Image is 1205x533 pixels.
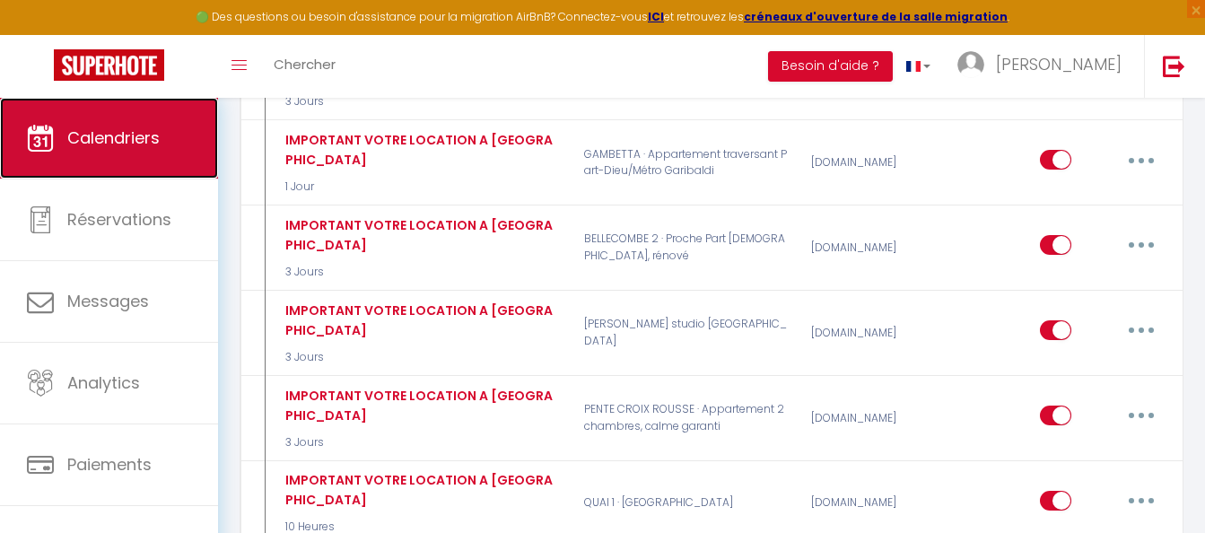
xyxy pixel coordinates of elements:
[996,53,1122,75] span: [PERSON_NAME]
[67,453,152,476] span: Paiements
[14,7,68,61] button: Ouvrir le widget de chat LiveChat
[744,9,1008,24] a: créneaux d'ouverture de la salle migration
[957,51,984,78] img: ...
[572,215,800,281] p: BELLECOMBE 2 · Proche Part [DEMOGRAPHIC_DATA], rénové
[281,179,561,196] p: 1 Jour
[1163,55,1185,77] img: logout
[799,215,951,281] div: [DOMAIN_NAME]
[799,386,951,451] div: [DOMAIN_NAME]
[67,127,160,149] span: Calendriers
[274,55,336,74] span: Chercher
[54,49,164,81] img: Super Booking
[281,434,561,451] p: 3 Jours
[572,301,800,366] p: [PERSON_NAME] studio [GEOGRAPHIC_DATA]
[768,51,893,82] button: Besoin d'aide ?
[648,9,664,24] a: ICI
[281,470,561,510] div: IMPORTANT VOTRE LOCATION A [GEOGRAPHIC_DATA]
[281,130,561,170] div: IMPORTANT VOTRE LOCATION A [GEOGRAPHIC_DATA]
[281,301,561,340] div: IMPORTANT VOTRE LOCATION A [GEOGRAPHIC_DATA]
[799,130,951,196] div: [DOMAIN_NAME]
[67,290,149,312] span: Messages
[67,208,171,231] span: Réservations
[281,264,561,281] p: 3 Jours
[281,215,561,255] div: IMPORTANT VOTRE LOCATION A [GEOGRAPHIC_DATA]
[281,349,561,366] p: 3 Jours
[572,130,800,196] p: GAMBETTA · Appartement traversant Part-Dieu/Métro Garibaldi
[260,35,349,98] a: Chercher
[944,35,1144,98] a: ... [PERSON_NAME]
[281,93,561,110] p: 3 Jours
[281,386,561,425] div: IMPORTANT VOTRE LOCATION A [GEOGRAPHIC_DATA]
[799,301,951,366] div: [DOMAIN_NAME]
[67,371,140,394] span: Analytics
[572,386,800,451] p: PENTE CROIX ROUSSE · Appartement 2 chambres, calme garanti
